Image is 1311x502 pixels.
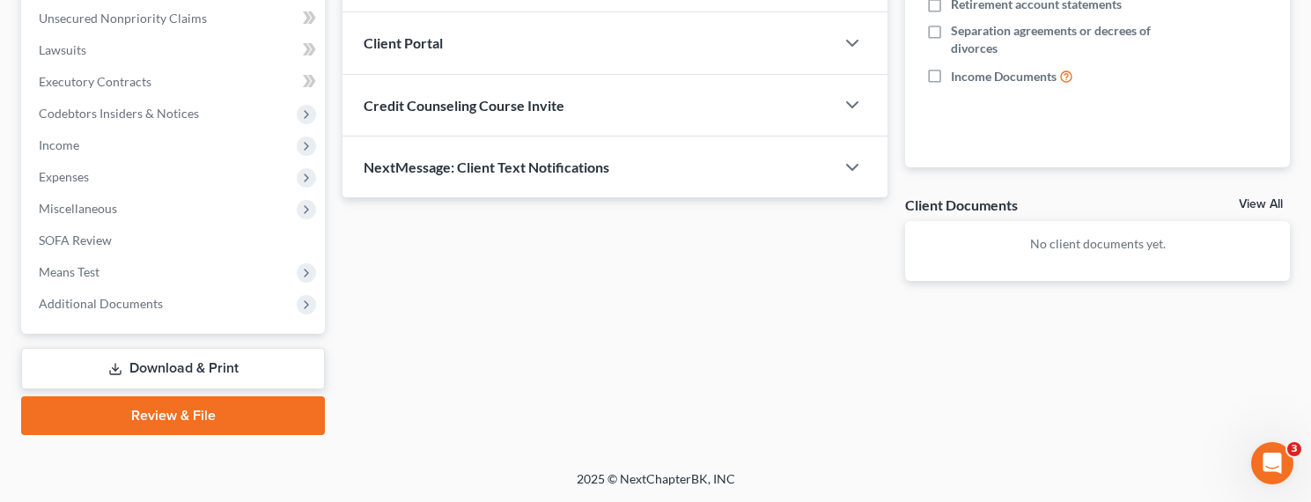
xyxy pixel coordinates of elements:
span: Unsecured Nonpriority Claims [39,11,207,26]
a: Lawsuits [25,34,325,66]
iframe: Intercom live chat [1251,442,1293,484]
p: No client documents yet. [919,235,1276,253]
span: Additional Documents [39,296,163,311]
span: Means Test [39,264,99,279]
a: Download & Print [21,348,325,389]
span: Client Portal [364,34,443,51]
span: Lawsuits [39,42,86,57]
span: Credit Counseling Course Invite [364,97,564,114]
span: Separation agreements or decrees of divorces [951,22,1178,57]
a: Unsecured Nonpriority Claims [25,3,325,34]
span: Miscellaneous [39,201,117,216]
span: 3 [1287,442,1301,456]
a: View All [1239,198,1283,210]
a: SOFA Review [25,225,325,256]
span: Income Documents [951,68,1057,85]
div: Client Documents [905,196,1018,214]
span: Executory Contracts [39,74,151,89]
span: NextMessage: Client Text Notifications [364,159,609,175]
span: Codebtors Insiders & Notices [39,106,199,121]
a: Review & File [21,396,325,435]
a: Executory Contracts [25,66,325,98]
span: Expenses [39,169,89,184]
span: SOFA Review [39,233,112,247]
span: Income [39,137,79,152]
div: 2025 © NextChapterBK, INC [154,470,1158,502]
